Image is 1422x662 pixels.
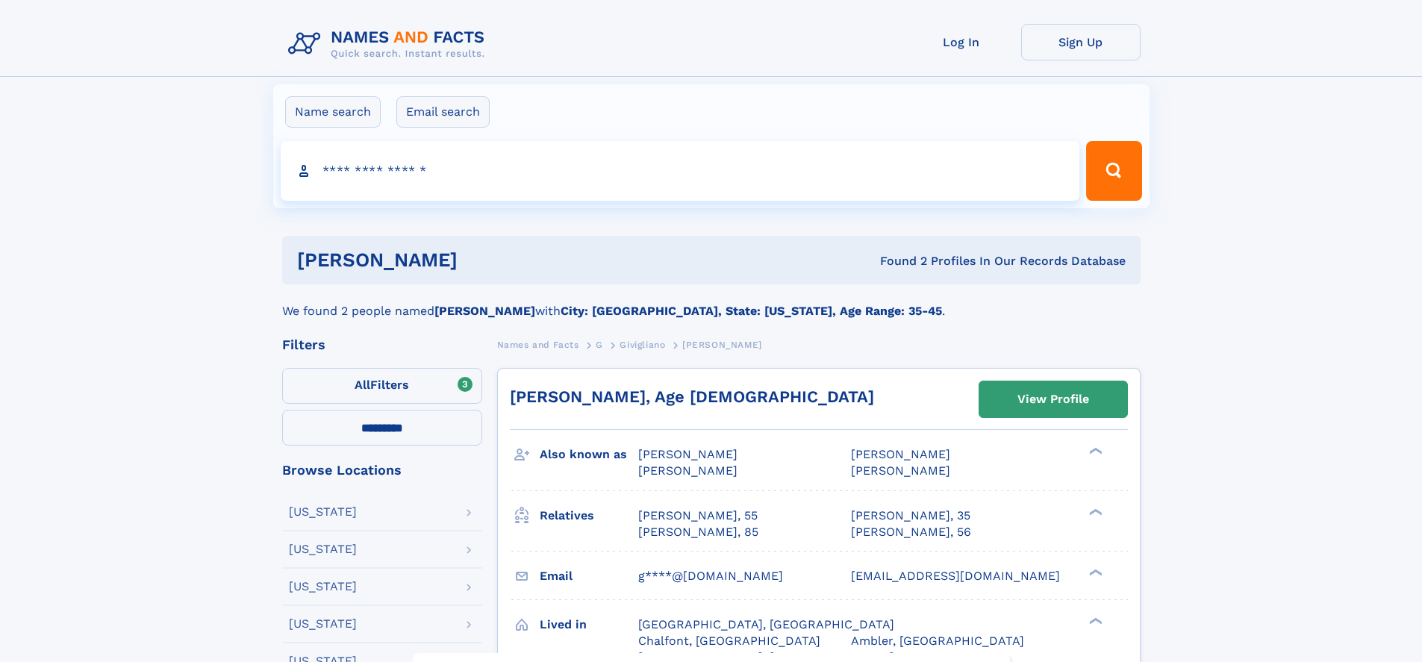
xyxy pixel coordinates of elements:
h3: Also known as [540,442,638,467]
span: Givigliano [620,340,665,350]
div: ❯ [1085,446,1103,456]
span: [PERSON_NAME] [638,463,737,478]
img: Logo Names and Facts [282,24,497,64]
span: All [355,378,370,392]
span: [PERSON_NAME] [638,447,737,461]
a: [PERSON_NAME], 56 [851,524,971,540]
b: [PERSON_NAME] [434,304,535,318]
input: search input [281,141,1080,201]
div: ❯ [1085,567,1103,577]
div: ❯ [1085,507,1103,516]
div: [US_STATE] [289,618,357,630]
span: [PERSON_NAME] [682,340,762,350]
h3: Lived in [540,612,638,637]
h1: [PERSON_NAME] [297,251,669,269]
a: [PERSON_NAME], Age [DEMOGRAPHIC_DATA] [510,387,874,406]
label: Name search [285,96,381,128]
span: Chalfont, [GEOGRAPHIC_DATA] [638,634,820,648]
div: [US_STATE] [289,543,357,555]
h3: Relatives [540,503,638,528]
a: G [596,335,603,354]
div: [US_STATE] [289,581,357,593]
h3: Email [540,563,638,589]
label: Filters [282,368,482,404]
div: ❯ [1085,616,1103,625]
span: [EMAIL_ADDRESS][DOMAIN_NAME] [851,569,1060,583]
div: [US_STATE] [289,506,357,518]
span: [GEOGRAPHIC_DATA], [GEOGRAPHIC_DATA] [638,617,894,631]
span: [PERSON_NAME] [851,447,950,461]
span: Ambler, [GEOGRAPHIC_DATA] [851,634,1024,648]
button: Search Button [1086,141,1141,201]
a: [PERSON_NAME], 85 [638,524,758,540]
span: [PERSON_NAME] [851,463,950,478]
a: Sign Up [1021,24,1141,60]
div: Found 2 Profiles In Our Records Database [669,253,1126,269]
span: G [596,340,603,350]
div: We found 2 people named with . [282,284,1141,320]
a: Names and Facts [497,335,579,354]
a: View Profile [979,381,1127,417]
a: [PERSON_NAME], 55 [638,508,758,524]
a: Givigliano [620,335,665,354]
a: [PERSON_NAME], 35 [851,508,970,524]
div: Filters [282,338,482,352]
div: View Profile [1017,382,1089,416]
label: Email search [396,96,490,128]
b: City: [GEOGRAPHIC_DATA], State: [US_STATE], Age Range: 35-45 [561,304,942,318]
a: Log In [902,24,1021,60]
div: Browse Locations [282,463,482,477]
